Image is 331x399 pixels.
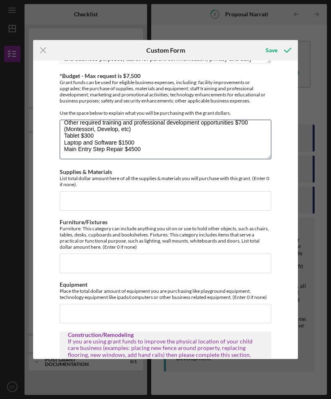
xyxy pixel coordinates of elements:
div: Place the total dollar amount of equipment you are purchasing like playground equipment, technolo... [60,288,271,300]
textarea: Culturally Specific [MEDICAL_DATA] Training $500 Other required training and professional develop... [60,120,271,159]
h6: Custom Form [146,47,185,54]
label: *Budget - Max request is $7,500 [60,72,141,79]
div: Grant funds can be used for eligible business expenses, including: facility improvements or upgra... [60,79,271,116]
div: List total dollar amount here of all the supplies & materials you will purchase with this grant. ... [60,175,271,187]
div: If you are using grant funds to improve the physical location of your child care business (exampl... [68,338,263,358]
div: Furniture: This category can include anything you sit on or use to hold other objects, such as ch... [60,225,271,250]
label: Supplies & Materials [60,168,112,175]
label: Furniture/Fixtures [60,218,107,225]
div: Construction/Remodeling [68,332,263,338]
div: Save [266,42,277,58]
label: Equipment [60,281,87,288]
button: Save [257,42,298,58]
